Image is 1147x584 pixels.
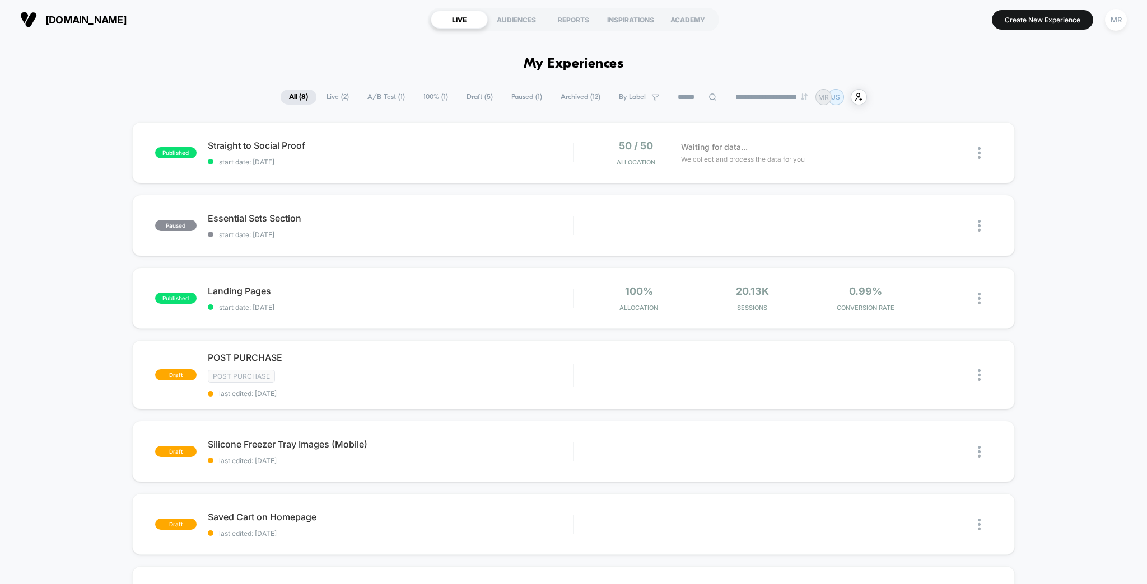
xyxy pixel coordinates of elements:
[155,220,197,231] span: paused
[318,90,357,105] span: Live ( 2 )
[849,285,882,297] span: 0.99%
[681,141,748,153] span: Waiting for data...
[208,456,573,465] span: last edited: [DATE]
[812,304,920,312] span: CONVERSION RATE
[208,285,573,296] span: Landing Pages
[978,147,981,159] img: close
[208,529,573,538] span: last edited: [DATE]
[1105,9,1127,31] div: MR
[155,369,197,380] span: draft
[659,11,716,29] div: ACADEMY
[625,285,653,297] span: 100%
[524,56,624,72] h1: My Experiences
[208,352,573,363] span: POST PURCHASE
[736,285,769,297] span: 20.13k
[801,93,808,100] img: end
[617,158,655,166] span: Allocation
[619,93,646,101] span: By Label
[698,304,806,312] span: Sessions
[17,11,130,29] button: [DOMAIN_NAME]
[208,158,573,166] span: start date: [DATE]
[978,519,981,530] img: close
[832,93,840,101] p: JS
[359,90,413,105] span: A/B Test ( 1 )
[619,140,653,152] span: 50 / 50
[208,140,573,151] span: Straight to Social Proof
[155,293,197,304] span: published
[155,147,197,158] span: published
[978,293,981,304] img: close
[552,90,609,105] span: Archived ( 12 )
[415,90,456,105] span: 100% ( 1 )
[488,11,545,29] div: AUDIENCES
[992,10,1093,30] button: Create New Experience
[45,14,127,26] span: [DOMAIN_NAME]
[818,93,829,101] p: MR
[208,389,573,398] span: last edited: [DATE]
[978,220,981,232] img: close
[503,90,551,105] span: Paused ( 1 )
[1102,8,1130,31] button: MR
[431,11,488,29] div: LIVE
[208,213,573,224] span: Essential Sets Section
[208,511,573,522] span: Saved Cart on Homepage
[458,90,501,105] span: Draft ( 5 )
[20,11,37,28] img: Visually logo
[155,446,197,457] span: draft
[619,304,658,312] span: Allocation
[602,11,659,29] div: INSPIRATIONS
[281,90,316,105] span: All ( 8 )
[978,446,981,458] img: close
[208,303,573,312] span: start date: [DATE]
[208,370,275,383] span: Post Purchase
[545,11,602,29] div: REPORTS
[208,439,573,450] span: Silicone Freezer Tray Images (Mobile)
[681,154,805,164] span: We collect and process the data for you
[978,369,981,381] img: close
[155,519,197,530] span: draft
[208,230,573,239] span: start date: [DATE]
